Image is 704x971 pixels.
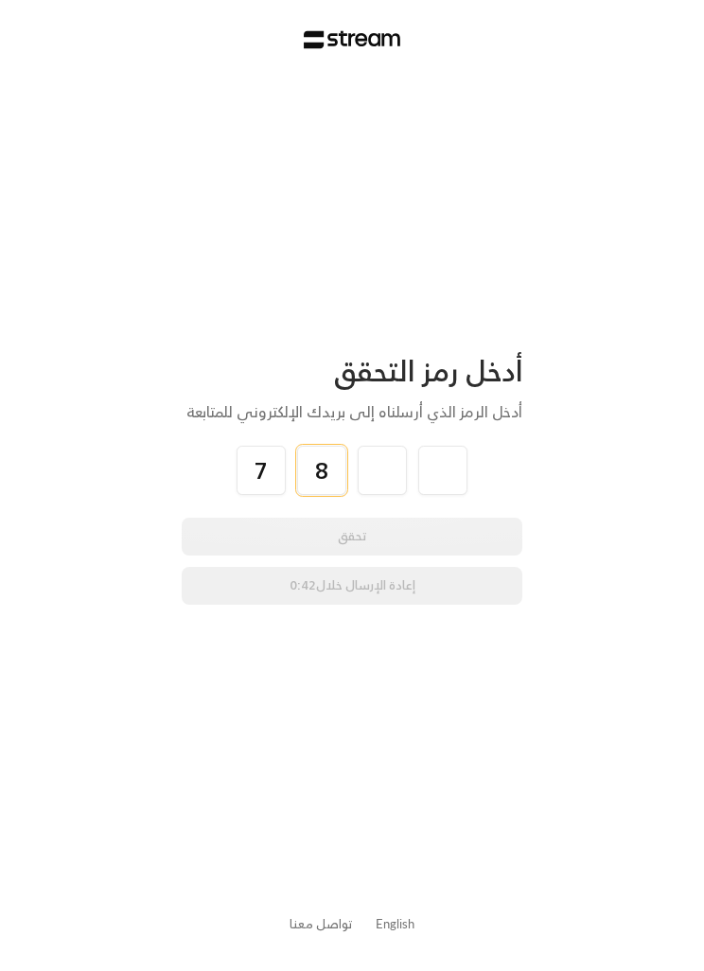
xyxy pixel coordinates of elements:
[182,353,522,389] div: أدخل رمز التحقق
[182,400,522,423] div: أدخل الرمز الذي أرسلناه إلى بريدك الإلكتروني للمتابعة
[304,30,401,49] img: Stream Logo
[290,913,353,935] a: تواصل معنا
[290,915,353,934] button: تواصل معنا
[376,908,414,941] a: English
